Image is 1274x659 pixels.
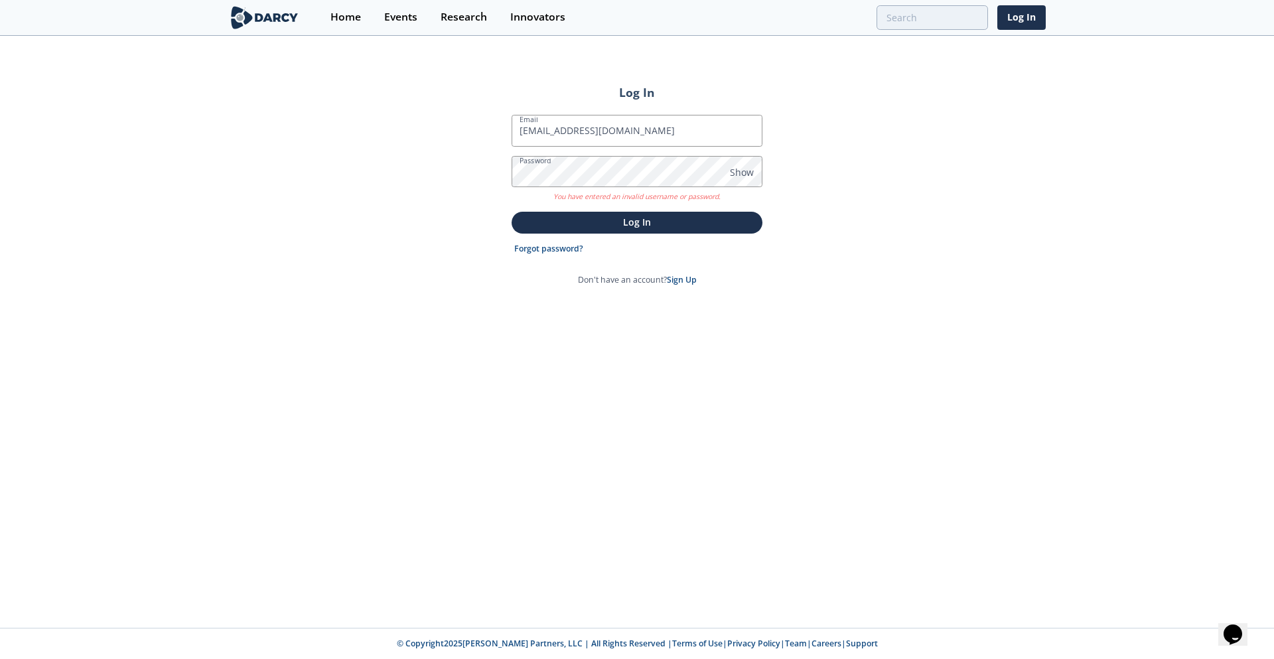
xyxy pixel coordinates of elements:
[146,638,1128,650] p: © Copyright 2025 [PERSON_NAME] Partners, LLC | All Rights Reserved | | | | |
[514,243,583,255] a: Forgot password?
[512,212,762,234] button: Log In
[512,84,762,101] h2: Log In
[510,12,565,23] div: Innovators
[441,12,487,23] div: Research
[512,187,762,202] p: You have entered an invalid username or password.
[672,638,723,649] a: Terms of Use
[730,165,754,179] span: Show
[667,274,697,285] a: Sign Up
[228,6,301,29] img: logo-wide.svg
[877,5,988,30] input: Advanced Search
[330,12,361,23] div: Home
[997,5,1046,30] a: Log In
[578,274,697,286] p: Don't have an account?
[1218,606,1261,646] iframe: chat widget
[384,12,417,23] div: Events
[727,638,780,649] a: Privacy Policy
[785,638,807,649] a: Team
[520,155,551,166] label: Password
[812,638,841,649] a: Careers
[846,638,878,649] a: Support
[521,215,753,229] p: Log In
[520,114,538,125] label: Email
